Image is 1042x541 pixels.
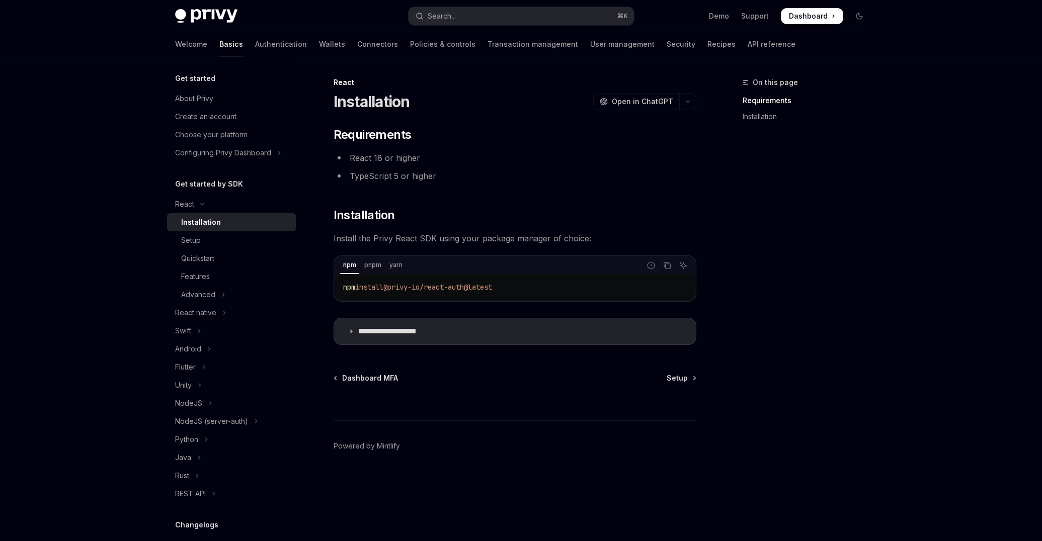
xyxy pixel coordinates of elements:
[167,394,296,412] button: Toggle NodeJS section
[335,373,398,383] a: Dashboard MFA
[667,32,695,56] a: Security
[748,32,795,56] a: API reference
[175,397,202,409] div: NodeJS
[255,32,307,56] a: Authentication
[343,283,355,292] span: npm
[175,72,215,84] h5: Get started
[175,452,191,464] div: Java
[167,485,296,503] button: Toggle REST API section
[167,213,296,231] a: Installation
[167,340,296,358] button: Toggle Android section
[667,373,688,383] span: Setup
[175,379,192,391] div: Unity
[334,77,696,87] div: React
[219,32,243,56] a: Basics
[167,126,296,144] a: Choose your platform
[167,89,296,108] a: About Privy
[851,8,867,24] button: Toggle dark mode
[167,448,296,467] button: Toggle Java section
[789,11,828,21] span: Dashboard
[167,304,296,322] button: Toggle React native section
[167,322,296,340] button: Toggle Swift section
[409,7,634,25] button: Open search
[383,283,492,292] span: @privy-io/react-auth@latest
[181,289,215,301] div: Advanced
[743,109,875,125] a: Installation
[355,283,383,292] span: install
[167,108,296,126] a: Create an account
[175,361,196,373] div: Flutter
[175,433,198,445] div: Python
[167,231,296,249] a: Setup
[334,441,400,451] a: Powered by Mintlify
[167,195,296,213] button: Toggle React section
[334,207,395,223] span: Installation
[167,249,296,267] a: Quickstart
[181,252,214,264] div: Quickstart
[175,343,201,355] div: Android
[410,32,475,56] a: Policies & controls
[175,129,248,141] div: Choose your platform
[334,93,410,111] h1: Installation
[593,93,679,110] button: Open in ChatGPT
[167,412,296,430] button: Toggle NodeJS (server-auth) section
[175,93,213,105] div: About Privy
[361,259,384,271] div: pnpm
[181,234,201,246] div: Setup
[175,9,237,23] img: dark logo
[175,307,216,319] div: React native
[175,147,271,159] div: Configuring Privy Dashboard
[319,32,345,56] a: Wallets
[428,10,456,22] div: Search...
[175,488,206,500] div: REST API
[175,415,248,427] div: NodeJS (server-auth)
[590,32,655,56] a: User management
[617,12,628,20] span: ⌘ K
[167,430,296,448] button: Toggle Python section
[334,169,696,183] li: TypeScript 5 or higher
[167,144,296,162] button: Toggle Configuring Privy Dashboard section
[175,325,191,337] div: Swift
[167,376,296,394] button: Toggle Unity section
[175,198,194,210] div: React
[661,259,674,272] button: Copy the contents from the code block
[175,32,207,56] a: Welcome
[709,11,729,21] a: Demo
[743,93,875,109] a: Requirements
[334,151,696,165] li: React 18 or higher
[707,32,736,56] a: Recipes
[386,259,406,271] div: yarn
[334,127,412,143] span: Requirements
[342,373,398,383] span: Dashboard MFA
[781,8,843,24] a: Dashboard
[667,373,695,383] a: Setup
[181,216,221,228] div: Installation
[175,111,236,123] div: Create an account
[753,76,798,88] span: On this page
[167,267,296,286] a: Features
[167,467,296,485] button: Toggle Rust section
[334,231,696,245] span: Install the Privy React SDK using your package manager of choice:
[175,519,218,531] h5: Changelogs
[645,259,658,272] button: Report incorrect code
[741,11,769,21] a: Support
[488,32,578,56] a: Transaction management
[612,97,673,107] span: Open in ChatGPT
[175,470,189,482] div: Rust
[677,259,690,272] button: Ask AI
[357,32,398,56] a: Connectors
[340,259,359,271] div: npm
[167,286,296,304] button: Toggle Advanced section
[167,358,296,376] button: Toggle Flutter section
[181,270,210,283] div: Features
[175,178,243,190] h5: Get started by SDK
